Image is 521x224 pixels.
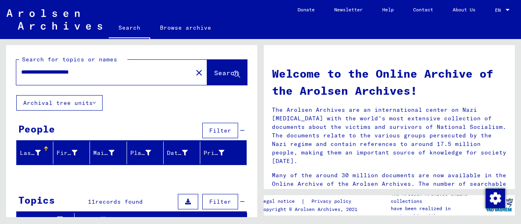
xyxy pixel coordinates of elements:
div: Prisoner # [204,149,224,157]
div: Maiden Name [93,146,126,159]
div: Last Name [20,146,53,159]
img: Zustimmung ändern [486,189,505,208]
div: Prisoner # [204,146,236,159]
div: | [260,197,361,206]
span: Filter [209,127,231,134]
mat-select-trigger: EN [495,7,501,13]
span: 11 [88,198,95,205]
mat-header-cell: Maiden Name [90,141,127,164]
img: yv_logo.png [484,195,514,215]
mat-header-cell: Date of Birth [164,141,200,164]
div: Place of Birth [130,149,151,157]
mat-header-cell: First Name [53,141,90,164]
button: Archival tree units [16,95,103,111]
p: The Arolsen Archives are an international center on Nazi [MEDICAL_DATA] with the world’s most ext... [272,106,507,165]
mat-label: Search for topics or names [22,56,117,63]
p: Copyright © Arolsen Archives, 2021 [260,206,361,213]
p: have been realized in partnership with [391,205,484,220]
div: Maiden Name [93,149,114,157]
div: Topics [18,193,55,207]
button: Filter [202,123,238,138]
span: Filter [209,198,231,205]
button: Clear [191,64,207,80]
div: Signature [20,215,64,224]
button: Search [207,60,247,85]
div: First Name [57,149,77,157]
a: Search [109,18,150,39]
div: Date of Birth [167,146,200,159]
a: Browse archive [150,18,221,37]
h1: Welcome to the Online Archive of the Arolsen Archives! [272,65,507,99]
img: Arolsen_neg.svg [7,9,102,30]
div: First Name [57,146,90,159]
span: records found [95,198,143,205]
div: Place of Birth [130,146,163,159]
div: People [18,122,55,136]
mat-header-cell: Prisoner # [200,141,246,164]
span: Search [214,69,239,77]
div: Zustimmung ändern [485,188,505,208]
mat-header-cell: Last Name [17,141,53,164]
mat-icon: close [194,68,204,78]
a: Privacy policy [305,197,361,206]
mat-header-cell: Place of Birth [127,141,164,164]
button: Filter [202,194,238,209]
div: Last Name [20,149,41,157]
a: Legal notice [260,197,301,206]
div: Date of Birth [167,149,188,157]
p: The Arolsen Archives online collections [391,190,484,205]
p: Many of the around 30 million documents are now available in the Online Archive of the Arolsen Ar... [272,171,507,197]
